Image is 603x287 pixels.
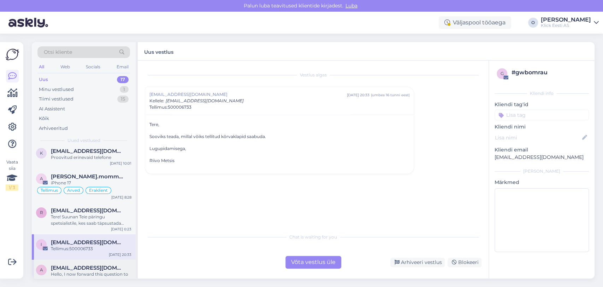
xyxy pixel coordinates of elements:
[495,123,589,131] p: Kliendi nimi
[6,159,18,191] div: Vaata siia
[51,271,131,284] div: Hello, I now forward this question to my colleague, who is responsible for this. The reply will b...
[6,48,19,61] img: Askly Logo
[40,150,43,156] span: k
[149,133,409,140] p: Sooviks teada, millal võiks tellitud kõrvaklapid saabuda.
[495,146,589,154] p: Kliendi email
[41,188,58,193] span: Tellimus
[84,62,102,71] div: Socials
[67,137,100,144] span: Uued vestlused
[51,246,131,252] div: Tellimus:500006733
[39,115,49,122] div: Kõik
[51,214,131,226] div: Tere! Suunan Teie päringu spetsialistile, kes saab täpsustada toote tarneaega Tallinna poest Tart...
[115,62,130,71] div: Email
[51,154,131,161] div: Proovitud erinevaid telefone
[40,210,43,215] span: R
[39,125,68,132] div: Arhiveeritud
[40,267,43,272] span: a
[144,46,173,56] label: Uus vestlus
[149,121,409,128] p: Tere,
[39,76,48,83] div: Uus
[117,76,129,83] div: 17
[110,161,131,166] div: [DATE] 10:01
[541,17,599,28] a: [PERSON_NAME]Klick Eesti AS
[39,86,74,93] div: Minu vestlused
[89,188,108,193] span: Eraklient
[343,2,360,9] span: Luba
[145,234,481,240] div: Chat is waiting for you
[541,23,591,28] div: Klick Eesti AS
[120,86,129,93] div: 1
[149,145,409,152] p: Lugupidamisega,
[111,195,131,200] div: [DATE] 8:28
[149,104,191,110] span: Tellimus:500006733
[109,252,131,257] div: [DATE] 20:33
[59,62,71,71] div: Web
[371,92,409,98] div: ( umbes 16 tunni eest )
[44,48,72,56] span: Otsi kliente
[495,134,581,142] input: Lisa nimi
[495,110,589,120] input: Lisa tag
[67,188,80,193] span: Arved
[285,256,341,269] div: Võta vestlus üle
[528,18,538,28] div: O
[145,72,481,78] div: Vestlus algas
[40,176,43,181] span: a
[149,91,347,98] span: [EMAIL_ADDRESS][DOMAIN_NAME]
[448,258,481,267] div: Blokeeri
[39,96,73,103] div: Tiimi vestlused
[495,179,589,186] p: Märkmed
[41,242,42,247] span: i
[166,98,244,103] span: [EMAIL_ADDRESS][DOMAIN_NAME]
[512,68,587,77] div: # gwbomrau
[37,62,46,71] div: All
[111,226,131,232] div: [DATE] 0:23
[390,258,445,267] div: Arhiveeri vestlus
[495,101,589,108] p: Kliendi tag'id
[6,184,18,191] div: 1 / 3
[347,92,369,98] div: [DATE] 20:33
[495,168,589,174] div: [PERSON_NAME]
[541,17,591,23] div: [PERSON_NAME]
[495,154,589,161] p: [EMAIL_ADDRESS][DOMAIN_NAME]
[51,239,124,246] span: info@rerim.ee
[51,173,124,180] span: alexandre.mommeja via klienditugi@klick.ee
[149,157,409,164] p: Riivo Metsis
[117,96,129,103] div: 15
[51,148,124,154] span: kristiina.ruutli@gmailm.com
[51,180,131,186] div: iPhone 17
[39,105,65,113] div: AI Assistent
[51,207,124,214] span: Rometeessaar@gmail.com
[149,98,164,103] span: Kellele :
[495,90,589,97] div: Kliendi info
[501,71,504,76] span: g
[439,16,511,29] div: Väljaspool tööaega
[51,265,124,271] span: anneli.maranik@gmail.com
